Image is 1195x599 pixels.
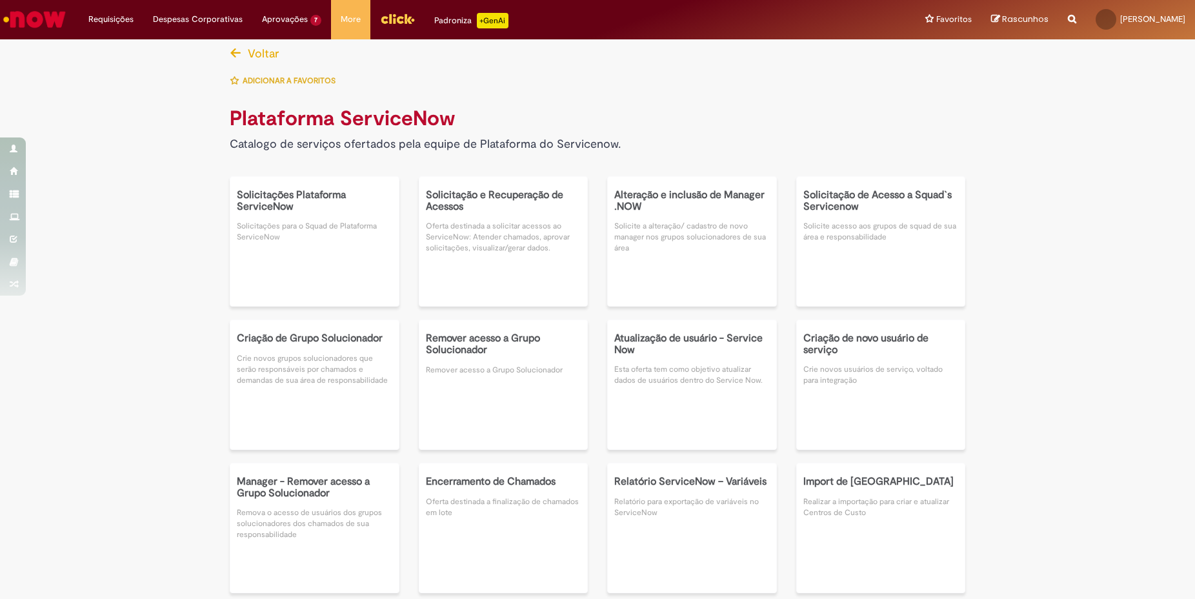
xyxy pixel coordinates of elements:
h5: Encerramento de Chamados [426,476,581,488]
p: Solicitações para o Squad de Plataforma ServiceNow [237,221,392,243]
a: Manager - Remover acesso a Grupo Solucionador Remova o acesso de usuários dos grupos solucionador... [230,463,399,593]
h5: Manager - Remover acesso a Grupo Solucionador [237,476,392,499]
a: Encerramento de Chamados Oferta destinada a finalização de chamados em lote [419,463,588,593]
a: Solicitação de Acesso a Squad`s Servicenow Solicite acesso aos grupos de squad de sua área e resp... [796,176,966,307]
span: [PERSON_NAME] [1120,14,1185,25]
h5: Solicitação e Recuperação de Acessos [426,190,581,212]
h5: Alteração e inclusão de Manager .NOW [614,190,770,212]
h5: Import de [GEOGRAPHIC_DATA] [803,476,959,488]
a: Criação de novo usuário de serviço Crie novos usuários de serviço, voltado para integração [796,320,966,450]
button: Voltar [230,40,286,67]
span: Requisições [88,13,134,26]
span: Favoritos [936,13,972,26]
a: Alteração e inclusão de Manager .NOW Solicite a alteração/ cadastro de novo manager nos grupos so... [607,176,777,307]
h5: Solicitação de Acesso a Squad`s Servicenow [803,190,959,212]
p: Crie novos grupos solucionadores que serão responsáveis por chamados e demandas de sua área de re... [237,353,392,386]
a: Atualização de usuário - Service Now Esta oferta tem como objetivo atualizar dados de usuários de... [607,320,777,450]
span: Adicionar a Favoritos [243,76,336,86]
p: Esta oferta tem como objetivo atualizar dados de usuários dentro do Service Now. [614,364,770,386]
span: Despesas Corporativas [153,13,243,26]
span: Aprovações [262,13,308,26]
button: Adicionar a Favoritos [230,67,343,94]
a: Solicitações Plataforma ServiceNow Solicitações para o Squad de Plataforma ServiceNow [230,176,399,307]
span: More [341,13,361,26]
p: +GenAi [477,13,508,28]
a: Criação de Grupo Solucionador Crie novos grupos solucionadores que serão responsáveis por chamado... [230,320,399,450]
div: Padroniza [434,13,508,28]
a: Import de [GEOGRAPHIC_DATA] Realizar a importação para criar e atualizar Centros de Custo [796,463,966,593]
a: Remover acesso a Grupo Solucionador Remover acesso a Grupo Solucionador [419,320,588,450]
h5: Criação de Grupo Solucionador [237,333,392,345]
p: Realizar a importação para criar e atualizar Centros de Custo [803,496,959,518]
a: Relatório ServiceNow – Variáveis Relatório para exportação de variáveis no ServiceNow [607,463,777,593]
h5: Relatório ServiceNow – Variáveis [614,476,770,488]
span: Rascunhos [1002,13,1049,25]
p: Relatório para exportação de variáveis no ServiceNow [614,496,770,518]
img: click_logo_yellow_360x200.png [380,9,415,28]
p: Crie novos usuários de serviço, voltado para integração [803,364,959,386]
p: Solicite acesso aos grupos de squad de sua área e responsabilidade [803,221,959,243]
h5: Solicitações Plataforma ServiceNow [237,190,392,212]
h1: Plataforma ServiceNow [230,107,965,132]
img: ServiceNow [1,6,68,32]
h5: Remover acesso a Grupo Solucionador [426,333,581,356]
span: 7 [310,15,321,26]
p: Oferta destinada a finalização de chamados em lote [426,496,581,518]
a: Rascunhos [991,14,1049,26]
p: Remova o acesso de usuários dos grupos solucionadores dos chamados de sua responsabilidade [237,507,392,540]
a: Solicitação e Recuperação de Acessos Oferta destinada a solicitar acessos ao ServiceNow: Atender ... [419,176,588,307]
p: Oferta destinada a solicitar acessos ao ServiceNow: Atender chamados, aprovar solicitações, visua... [426,221,581,254]
h5: Criação de novo usuário de serviço [803,333,959,356]
p: Solicite a alteração/ cadastro de novo manager nos grupos solucionadores de sua área [614,221,770,254]
h4: Catalogo de serviços ofertados pela equipe de Plataforma do Servicenow. [230,138,965,151]
h5: Atualização de usuário - Service Now [614,333,770,356]
span: Voltar [248,46,279,61]
p: Remover acesso a Grupo Solucionador [426,365,581,376]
